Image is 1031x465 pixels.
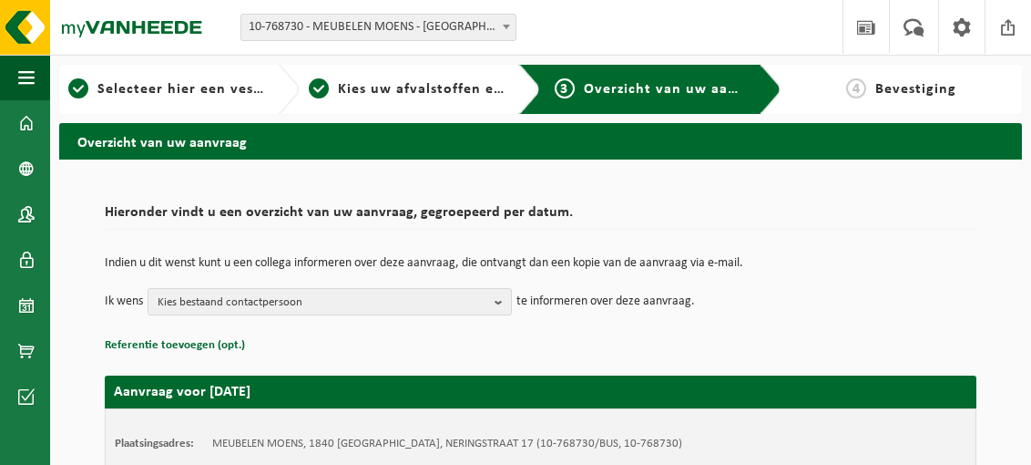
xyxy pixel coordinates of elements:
[59,123,1022,159] h2: Overzicht van uw aanvraag
[338,82,588,97] span: Kies uw afvalstoffen en recipiënten
[516,288,695,315] p: te informeren over deze aanvraag.
[115,438,194,449] strong: Plaatsingsadres:
[309,78,504,100] a: 2Kies uw afvalstoffen en recipiënten
[105,257,976,270] p: Indien u dit wenst kunt u een collega informeren over deze aanvraag, die ontvangt dan een kopie v...
[240,14,516,41] span: 10-768730 - MEUBELEN MOENS - LONDERZEEL
[875,82,956,97] span: Bevestiging
[68,78,88,98] span: 1
[105,205,976,230] h2: Hieronder vindt u een overzicht van uw aanvraag, gegroepeerd per datum.
[114,385,250,399] strong: Aanvraag voor [DATE]
[105,334,245,357] button: Referentie toevoegen (opt.)
[584,82,776,97] span: Overzicht van uw aanvraag
[105,288,143,315] p: Ik wens
[97,82,294,97] span: Selecteer hier een vestiging
[212,437,682,451] td: MEUBELEN MOENS, 1840 [GEOGRAPHIC_DATA], NERINGSTRAAT 17 (10-768730/BUS, 10-768730)
[68,78,263,100] a: 1Selecteer hier een vestiging
[309,78,329,98] span: 2
[158,289,487,316] span: Kies bestaand contactpersoon
[846,78,866,98] span: 4
[148,288,512,315] button: Kies bestaand contactpersoon
[241,15,515,40] span: 10-768730 - MEUBELEN MOENS - LONDERZEEL
[555,78,575,98] span: 3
